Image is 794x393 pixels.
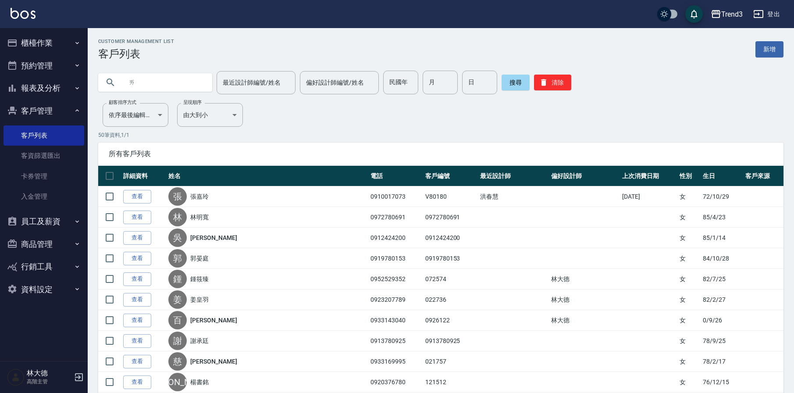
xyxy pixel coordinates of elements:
[701,310,743,331] td: 0/9/26
[423,372,478,393] td: 121512
[4,166,84,186] a: 卡券管理
[549,289,620,310] td: 林大德
[177,103,243,127] div: 由大到小
[620,166,677,186] th: 上次消費日期
[190,295,209,304] a: 姜皇羽
[98,131,783,139] p: 50 筆資料, 1 / 1
[190,316,237,325] a: [PERSON_NAME]
[123,293,151,307] a: 查看
[98,39,174,44] h2: Customer Management List
[478,186,549,207] td: 洪春慧
[4,186,84,207] a: 入金管理
[701,331,743,351] td: 78/9/25
[368,331,423,351] td: 0913780925
[123,355,151,368] a: 查看
[109,99,136,106] label: 顧客排序方式
[4,100,84,122] button: 客戶管理
[190,357,237,366] a: [PERSON_NAME]
[4,278,84,301] button: 資料設定
[368,372,423,393] td: 0920376780
[168,208,187,226] div: 林
[368,166,423,186] th: 電話
[701,166,743,186] th: 生日
[677,248,701,269] td: 女
[168,373,187,391] div: [PERSON_NAME]
[168,229,187,247] div: 吳
[677,166,701,186] th: 性別
[27,369,71,378] h5: 林大德
[4,233,84,256] button: 商品管理
[190,213,209,222] a: 林明寬
[190,254,209,263] a: 郭晏庭
[701,186,743,207] td: 72/10/29
[549,166,620,186] th: 偏好設計師
[750,6,783,22] button: 登出
[109,150,773,158] span: 所有客戶列表
[123,314,151,327] a: 查看
[423,310,478,331] td: 0926122
[423,207,478,228] td: 0972780691
[168,332,187,350] div: 謝
[707,5,746,23] button: Trend3
[368,351,423,372] td: 0933169995
[190,275,209,283] a: 鍾筱臻
[701,269,743,289] td: 82/7/25
[7,368,25,386] img: Person
[423,269,478,289] td: 072574
[549,269,620,289] td: 林大德
[123,252,151,265] a: 查看
[123,334,151,348] a: 查看
[368,248,423,269] td: 0919780153
[701,351,743,372] td: 78/2/17
[423,351,478,372] td: 021757
[27,378,71,386] p: 高階主管
[190,378,209,386] a: 楊書銘
[98,48,174,60] h3: 客戶列表
[677,372,701,393] td: 女
[368,207,423,228] td: 0972780691
[701,228,743,248] td: 85/1/14
[701,248,743,269] td: 84/10/28
[478,166,549,186] th: 最近設計師
[123,71,205,94] input: 搜尋關鍵字
[677,228,701,248] td: 女
[423,289,478,310] td: 022736
[368,289,423,310] td: 0923207789
[123,272,151,286] a: 查看
[168,311,187,329] div: 百
[677,310,701,331] td: 女
[368,269,423,289] td: 0952529352
[549,310,620,331] td: 林大德
[168,187,187,206] div: 張
[368,186,423,207] td: 0910017073
[677,351,701,372] td: 女
[121,166,166,186] th: 詳細資料
[123,375,151,389] a: 查看
[168,290,187,309] div: 姜
[423,228,478,248] td: 0912424200
[4,77,84,100] button: 報表及分析
[168,270,187,288] div: 鍾
[190,336,209,345] a: 謝承廷
[123,190,151,204] a: 查看
[677,269,701,289] td: 女
[103,103,168,127] div: 依序最後編輯時間
[190,233,237,242] a: [PERSON_NAME]
[4,54,84,77] button: 預約管理
[368,228,423,248] td: 0912424200
[4,32,84,54] button: 櫃檯作業
[123,231,151,245] a: 查看
[423,186,478,207] td: V80180
[620,186,677,207] td: [DATE]
[11,8,36,19] img: Logo
[423,166,478,186] th: 客戶編號
[183,99,202,106] label: 呈現順序
[166,166,368,186] th: 姓名
[4,125,84,146] a: 客戶列表
[685,5,703,23] button: save
[677,186,701,207] td: 女
[502,75,530,90] button: 搜尋
[190,192,209,201] a: 張嘉玲
[743,166,783,186] th: 客戶來源
[701,372,743,393] td: 76/12/15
